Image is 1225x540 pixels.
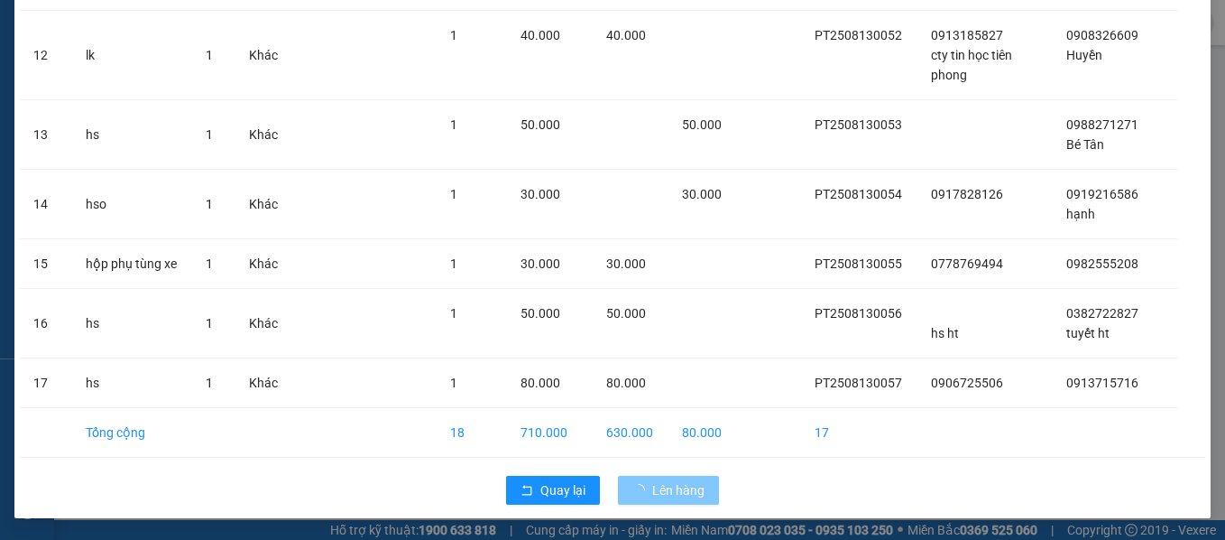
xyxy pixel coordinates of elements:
span: 1 [450,28,457,42]
span: 30.000 [606,256,646,271]
span: 30.000 [520,256,560,271]
span: 1 [206,316,213,331]
div: [PERSON_NAME] [15,15,160,56]
td: hs [71,289,191,358]
td: hso [71,170,191,239]
span: 1 [450,187,457,201]
div: 0913715716 [172,56,355,81]
td: 15 [19,239,71,289]
span: 1 [206,376,213,390]
td: 13 [19,100,71,170]
span: 50.000 [520,306,560,321]
span: 1 [450,117,457,132]
span: 1 [206,256,213,271]
span: Lên hàng [652,480,705,500]
span: 1 [450,256,457,271]
span: 0913185827 [931,28,1003,42]
td: hs [71,358,191,408]
span: 80.000 [520,376,560,390]
span: 1 [206,197,213,211]
td: Khác [235,170,292,239]
span: 0906725506 [931,376,1003,390]
span: Nhận: [172,15,216,34]
span: PT2508130052 [815,28,902,42]
span: 1 [450,306,457,321]
span: cty tin học tiên phong [931,48,1012,82]
td: 17 [800,408,916,458]
td: hs [71,100,191,170]
span: hs ht [931,326,959,340]
span: Bé Tân [1066,137,1104,152]
span: 0382722827 [1066,306,1138,321]
span: 0913715716 [1066,376,1138,390]
td: Khác [235,358,292,408]
span: 40.000 [520,28,560,42]
span: PT2508130056 [815,306,902,321]
span: rollback [520,484,533,498]
span: 0917828126 [931,187,1003,201]
td: Khác [235,100,292,170]
span: PT2508130057 [815,376,902,390]
td: hộp phụ tùng xe [71,239,191,289]
td: 80.000 [668,408,736,458]
div: 0906725506 [15,56,160,81]
td: lk [71,11,191,100]
span: SL [140,123,164,148]
td: 14 [19,170,71,239]
td: 630.000 [592,408,668,458]
span: PT2508130054 [815,187,902,201]
span: 1 [450,376,457,390]
span: 0778769494 [931,256,1003,271]
td: 16 [19,289,71,358]
span: Quay lại [540,480,585,500]
span: loading [632,484,652,497]
span: 40.000 [606,28,646,42]
span: 50.000 [606,306,646,321]
span: PT2508130053 [815,117,902,132]
span: 0908326609 [1066,28,1138,42]
td: 17 [19,358,71,408]
span: 50.000 [520,117,560,132]
td: Khác [235,239,292,289]
span: tuyết ht [1066,326,1110,340]
span: 1 [206,127,213,142]
span: PT2508130055 [815,256,902,271]
span: 1 [206,48,213,62]
span: hạnh [1066,207,1095,221]
td: Tổng cộng [71,408,191,458]
button: Lên hàng [618,476,719,505]
div: [GEOGRAPHIC_DATA] [172,15,355,56]
td: 18 [436,408,506,458]
span: 0988271271 [1066,117,1138,132]
button: rollbackQuay lại [506,476,600,505]
span: 0982555208 [1066,256,1138,271]
span: Gửi: [15,15,43,34]
span: Huyền [1066,48,1102,62]
span: 0919216586 [1066,187,1138,201]
span: CƯỚC RỒI : [14,94,99,113]
span: 30.000 [682,187,722,201]
span: 80.000 [606,376,646,390]
div: Tên hàng: hs ( : 1 ) [15,125,355,147]
td: Khác [235,289,292,358]
td: Khác [235,11,292,100]
span: 30.000 [520,187,560,201]
span: 50.000 [682,117,722,132]
td: 12 [19,11,71,100]
div: 80.000 [14,92,162,114]
td: 710.000 [506,408,592,458]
